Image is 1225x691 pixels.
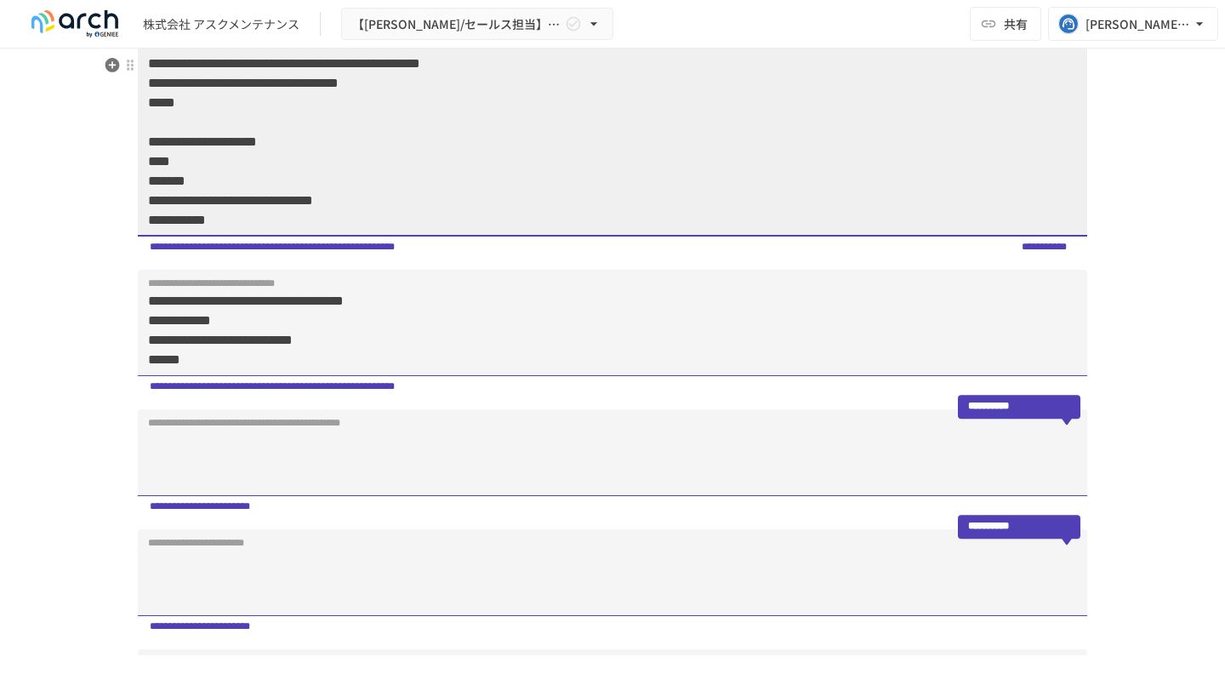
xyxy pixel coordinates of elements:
div: 株式会社 アスクメンテナンス [143,15,299,33]
span: 共有 [1004,14,1028,33]
img: logo-default@2x-9cf2c760.svg [20,10,129,37]
span: 【[PERSON_NAME]/セールス担当】 株式会社 アスクメンテナンス様_勤怠管理システム導入検討に際して [352,14,561,35]
button: 共有 [970,7,1041,41]
button: 【[PERSON_NAME]/セールス担当】 株式会社 アスクメンテナンス様_勤怠管理システム導入検討に際して [341,8,613,41]
button: [PERSON_NAME][EMAIL_ADDRESS][PERSON_NAME][DOMAIN_NAME] [1048,7,1218,41]
div: [PERSON_NAME][EMAIL_ADDRESS][PERSON_NAME][DOMAIN_NAME] [1085,14,1191,35]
